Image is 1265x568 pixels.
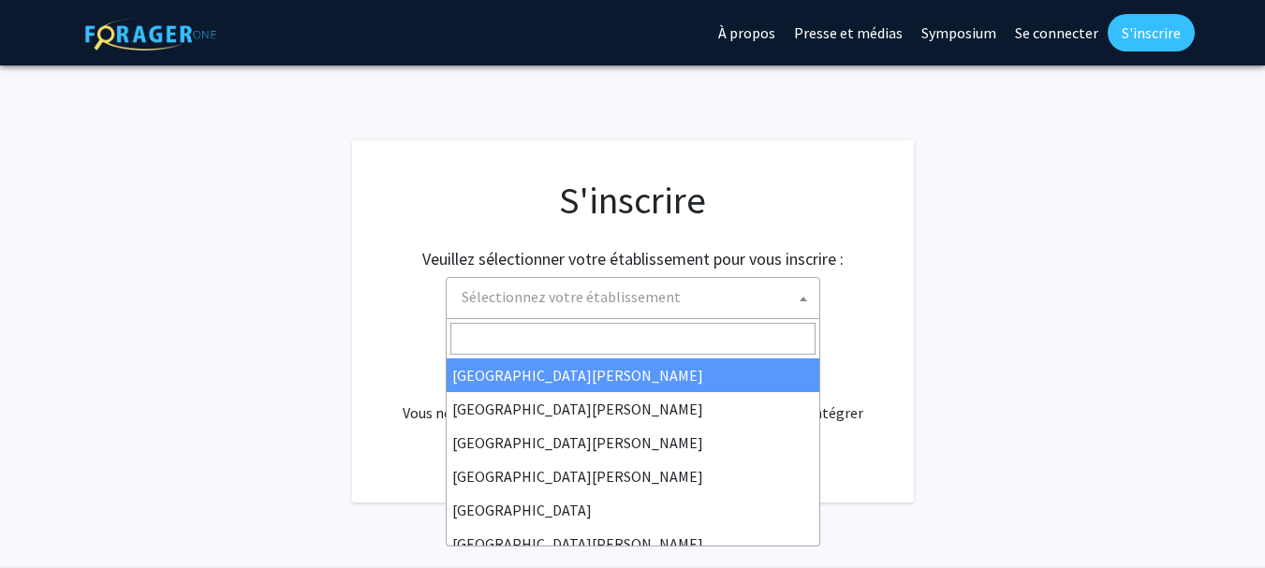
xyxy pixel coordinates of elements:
font: Vous ne trouvez pas votre établissement ? [403,403,673,422]
img: Logo de ForagerOne [85,18,216,51]
font: Sélectionnez votre établissement [462,287,681,306]
li: [GEOGRAPHIC_DATA][PERSON_NAME] [447,527,819,561]
input: Search [450,323,816,355]
a: S'inscrire [1108,14,1195,51]
font: Symposium [921,23,996,42]
font: Veuillez sélectionner votre établissement pour vous inscrire : [422,248,844,269]
iframe: Chat [1185,484,1251,554]
font: S'inscrire [1122,23,1181,42]
font: Se connecter [1015,23,1098,42]
font: À propos [718,23,775,42]
font: Presse et médias [794,23,903,42]
li: [GEOGRAPHIC_DATA][PERSON_NAME] [447,392,819,426]
font: S'inscrire [559,177,706,224]
span: Sélectionnez votre établissement [446,277,820,319]
li: [GEOGRAPHIC_DATA] [447,493,819,527]
li: [GEOGRAPHIC_DATA][PERSON_NAME] [447,358,819,392]
font: comment intégrer ForagerOne à votre établissement. [521,403,863,444]
li: [GEOGRAPHIC_DATA][PERSON_NAME] [447,426,819,459]
li: [GEOGRAPHIC_DATA][PERSON_NAME] [447,459,819,493]
span: Sélectionnez votre établissement [454,278,819,316]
